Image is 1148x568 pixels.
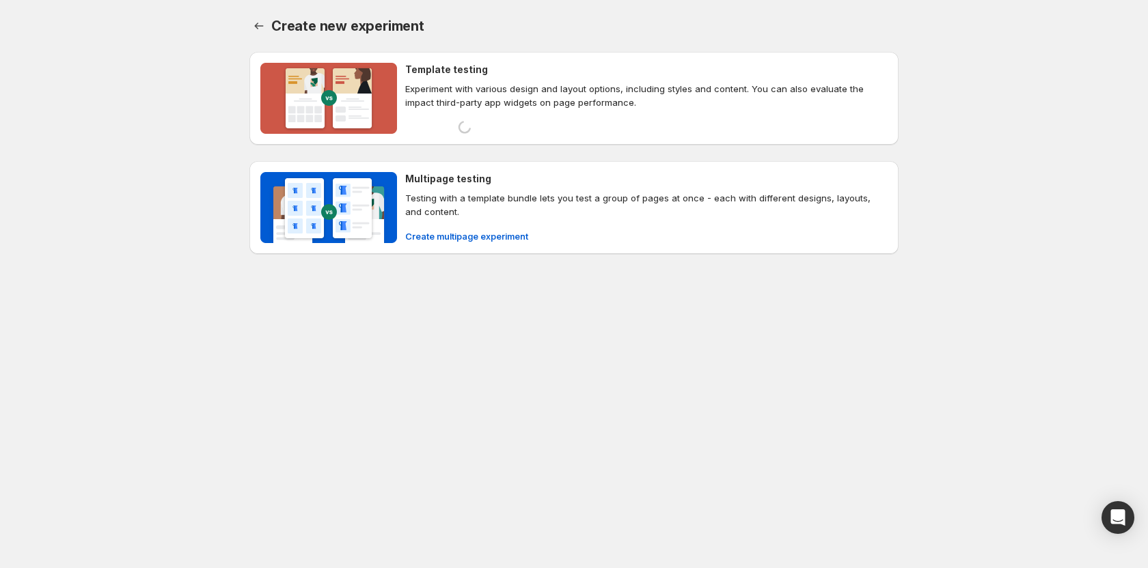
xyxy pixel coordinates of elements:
[249,16,269,35] button: Back
[405,63,488,76] h4: Template testing
[405,172,491,186] h4: Multipage testing
[1102,501,1134,534] div: Open Intercom Messenger
[260,63,397,134] img: Template testing
[271,18,424,34] span: Create new experiment
[397,225,536,247] button: Create multipage experiment
[260,172,397,243] img: Multipage testing
[405,191,888,218] p: Testing with a template bundle lets you test a group of pages at once - each with different desig...
[405,82,888,109] p: Experiment with various design and layout options, including styles and content. You can also eva...
[405,229,528,243] span: Create multipage experiment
